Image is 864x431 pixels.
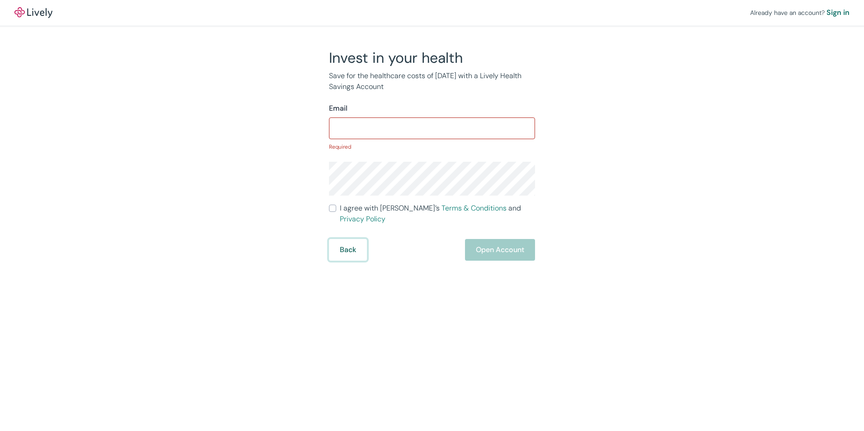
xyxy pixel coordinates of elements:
h2: Invest in your health [329,49,535,67]
a: Sign in [826,7,850,18]
span: I agree with [PERSON_NAME]’s and [340,203,535,225]
div: Already have an account? [750,7,850,18]
p: Required [329,143,535,151]
label: Email [329,103,347,114]
keeper-lock: Open Keeper Popup [518,123,529,134]
a: Privacy Policy [340,214,385,224]
a: LivelyLively [14,7,52,18]
p: Save for the healthcare costs of [DATE] with a Lively Health Savings Account [329,70,535,92]
img: Lively [14,7,52,18]
a: Terms & Conditions [441,203,507,213]
button: Back [329,239,367,261]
